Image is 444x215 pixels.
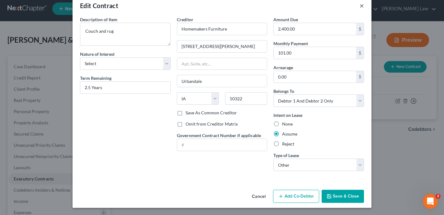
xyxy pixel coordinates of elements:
div: Hi [PERSON_NAME]! It looks like there is a special character in the debtor.txt file. I am going t... [10,59,97,83]
input: # [177,139,267,151]
div: It looks like this creditor entry looks funky. I noticed there are no spaces in the address entry... [10,129,97,166]
div: Hi [PERSON_NAME]! It looks like there is a special character in the debtor.txt file. I am going t... [5,55,102,125]
label: Intent on Lease [273,112,302,118]
label: Arrearage [273,64,293,71]
button: × [360,2,364,9]
button: go back [4,2,16,14]
button: Gif picker [20,167,25,172]
span: 2 [436,194,441,199]
button: Add Co-Debtor [273,190,319,203]
input: Enter zip.. [225,92,267,105]
div: Edit Contract [80,1,118,10]
span: More in the Help Center [43,39,102,45]
button: Save & Close [322,190,364,203]
input: 0.00 [274,23,356,35]
label: Reject [282,141,294,147]
label: Amount Due [273,16,298,23]
span: Description of Item [80,17,117,22]
div: It looks like this creditor entry looks funky. I noticed there are no spaces in the address entry... [5,125,102,179]
strong: Amendments [26,23,58,28]
h1: Operator [30,6,52,11]
input: 0.00 [274,47,356,59]
div: $ [356,71,364,83]
label: None [282,121,293,127]
span: Belongs To [273,88,294,94]
textarea: Message… [5,154,119,165]
input: -- [80,82,170,93]
div: Amendments [19,18,119,34]
input: Apt, Suite, etc... [177,58,267,70]
label: Omit from Creditor Matrix [186,121,238,127]
button: Home [109,2,120,14]
button: Emoji picker [10,167,15,172]
div: $ [356,23,364,35]
span: Creditor [177,17,193,22]
div: Lindsey says… [5,55,120,125]
input: Enter address... [177,41,267,52]
label: Save As Common Creditor [186,110,237,116]
label: Nature of Interest [80,51,115,57]
input: Enter city... [177,75,267,87]
label: Term Remaining [80,75,111,81]
button: Upload attachment [30,167,35,172]
a: More in the Help Center [19,34,119,50]
button: Cancel [247,190,271,203]
label: Monthly Payment [273,40,308,47]
img: Profile image for Operator [5,37,15,47]
iframe: Intercom live chat [423,194,438,209]
input: 0.00 [274,71,356,83]
label: Assume [282,131,297,137]
span: Type of Lease [273,153,299,158]
label: Government Contract Number if applicable [177,132,261,139]
input: Search creditor by name... [177,23,267,35]
div: $ [356,47,364,59]
img: Profile image for Operator [18,3,28,13]
div: Lindsey says… [5,125,120,192]
button: Send a message… [107,165,117,175]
